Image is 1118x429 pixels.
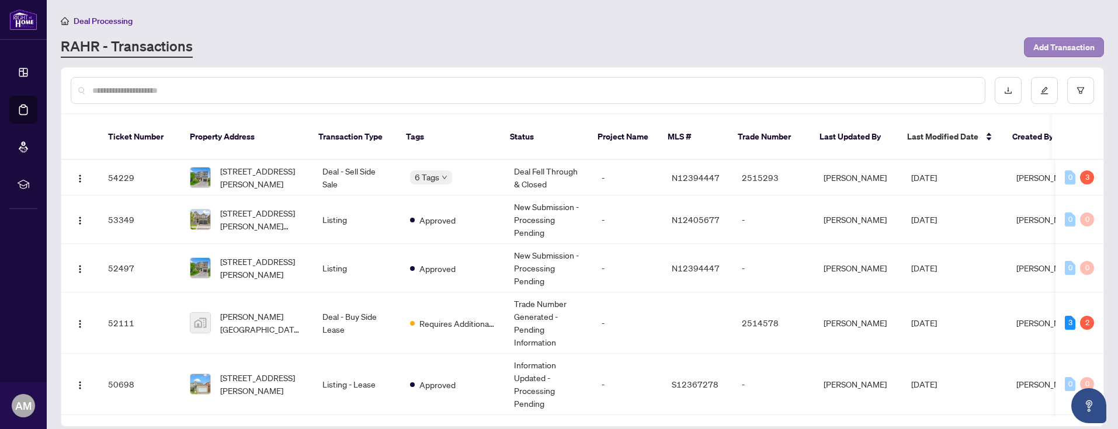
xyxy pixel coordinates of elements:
button: Logo [71,168,89,187]
span: N12394447 [672,263,720,273]
td: Listing - Lease [313,354,401,415]
span: [DATE] [911,172,937,183]
button: edit [1031,77,1058,104]
span: down [442,175,447,180]
span: Deal Processing [74,16,133,26]
td: 2515293 [732,160,814,196]
span: [PERSON_NAME] [1016,172,1079,183]
td: 2514578 [732,292,814,354]
td: [PERSON_NAME] [814,244,902,292]
span: N12405677 [672,214,720,225]
span: [PERSON_NAME] [1016,263,1079,273]
span: home [61,17,69,25]
td: - [592,292,662,354]
div: 0 [1065,261,1075,275]
span: Requires Additional Docs [419,317,495,330]
span: S12367278 [672,379,718,389]
img: thumbnail-img [190,313,210,333]
th: Status [501,114,588,160]
button: Add Transaction [1024,37,1104,57]
th: Last Updated By [810,114,898,160]
span: [DATE] [911,263,937,273]
span: [STREET_ADDRESS][PERSON_NAME][PERSON_NAME] [220,207,304,232]
img: Logo [75,174,85,183]
td: 54229 [99,160,180,196]
span: Approved [419,262,456,275]
button: Logo [71,375,89,393]
td: - [732,354,814,415]
th: Ticket Number [99,114,180,160]
div: 3 [1065,316,1075,330]
img: thumbnail-img [190,374,210,394]
th: MLS # [658,114,728,160]
img: thumbnail-img [190,168,210,187]
td: [PERSON_NAME] [814,196,902,244]
th: Tags [397,114,501,160]
span: download [1004,86,1012,95]
td: Trade Number Generated - Pending Information [505,292,592,354]
button: download [995,77,1022,104]
span: [DATE] [911,379,937,389]
button: filter [1067,77,1094,104]
span: [STREET_ADDRESS][PERSON_NAME] [220,255,304,281]
th: Trade Number [728,114,810,160]
img: Logo [75,264,85,274]
img: Logo [75,216,85,225]
td: - [592,196,662,244]
span: [DATE] [911,318,937,328]
td: [PERSON_NAME] [814,354,902,415]
span: edit [1040,86,1048,95]
img: logo [9,9,37,30]
button: Logo [71,259,89,277]
td: Deal - Sell Side Sale [313,160,401,196]
td: Information Updated - Processing Pending [505,354,592,415]
span: [STREET_ADDRESS][PERSON_NAME] [220,165,304,190]
button: Open asap [1071,388,1106,423]
td: - [592,354,662,415]
div: 0 [1065,377,1075,391]
div: 0 [1080,212,1094,226]
th: Transaction Type [309,114,397,160]
td: 52111 [99,292,180,354]
span: Add Transaction [1033,38,1095,57]
th: Created By [1003,114,1073,160]
td: 53349 [99,196,180,244]
img: Logo [75,319,85,329]
th: Property Address [180,114,309,160]
td: New Submission - Processing Pending [505,196,592,244]
span: [PERSON_NAME][GEOGRAPHIC_DATA], [GEOGRAPHIC_DATA], [GEOGRAPHIC_DATA], [GEOGRAPHIC_DATA] [220,310,304,336]
span: 6 Tags [415,170,439,184]
div: 0 [1080,377,1094,391]
td: Listing [313,196,401,244]
td: [PERSON_NAME] [814,160,902,196]
td: - [592,160,662,196]
td: Listing [313,244,401,292]
th: Last Modified Date [898,114,1003,160]
td: 50698 [99,354,180,415]
td: [PERSON_NAME] [814,292,902,354]
span: [STREET_ADDRESS][PERSON_NAME] [220,371,304,397]
span: N12394447 [672,172,720,183]
span: Last Modified Date [907,130,978,143]
span: AM [15,397,32,414]
td: Deal - Buy Side Lease [313,292,401,354]
img: thumbnail-img [190,210,210,229]
span: Approved [419,214,456,226]
td: 52497 [99,244,180,292]
td: - [732,244,814,292]
img: Logo [75,381,85,390]
span: [PERSON_NAME] [1016,214,1079,225]
div: 0 [1080,261,1094,275]
button: Logo [71,210,89,229]
span: [DATE] [911,214,937,225]
div: 0 [1065,212,1075,226]
img: thumbnail-img [190,258,210,278]
td: - [732,196,814,244]
span: Approved [419,378,456,391]
div: 2 [1080,316,1094,330]
button: Logo [71,313,89,332]
span: filter [1077,86,1085,95]
th: Project Name [588,114,658,160]
div: 0 [1065,170,1075,184]
div: 3 [1080,170,1094,184]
